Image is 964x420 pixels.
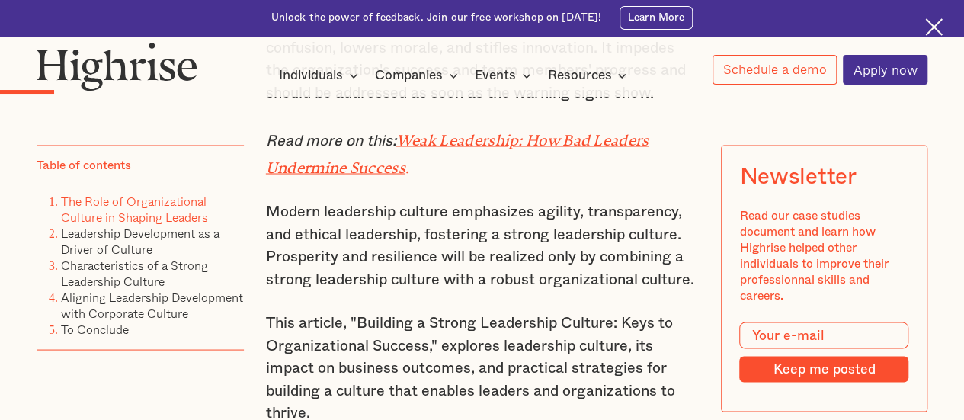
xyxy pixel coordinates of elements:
a: Apply now [843,55,927,85]
input: Keep me posted [739,356,908,381]
a: Characteristics of a Strong Leadership Culture [61,255,208,290]
div: Table of contents [37,157,131,173]
form: Modal Form [739,322,908,382]
div: Companies [375,66,443,85]
div: Read our case studies document and learn how Highrise helped other individuals to improve their p... [739,207,908,303]
div: Individuals [279,66,363,85]
input: Your e-mail [739,322,908,349]
a: Weak Leadership: How Bad Leaders Undermine Success [266,131,649,168]
div: Events [475,66,516,85]
div: Events [475,66,536,85]
em: Read more on this: [266,133,396,148]
img: Highrise logo [37,42,197,91]
a: Learn More [620,6,693,30]
div: Newsletter [739,163,856,189]
em: . [405,159,409,168]
img: Cross icon [925,18,943,36]
div: Companies [375,66,463,85]
p: Modern leadership culture emphasizes agility, transparency, and ethical leadership, fostering a s... [266,200,699,290]
div: Unlock the power of feedback. Join our free workshop on [DATE]! [271,11,602,25]
a: Schedule a demo [713,55,837,85]
div: Resources [547,66,631,85]
a: Leadership Development as a Driver of Culture [61,223,219,258]
div: Resources [547,66,611,85]
a: Aligning Leadership Development with Corporate Culture [61,287,243,322]
a: To Conclude [61,319,129,338]
a: The Role of Organizational Culture in Shaping Leaders [61,191,208,226]
div: Individuals [279,66,343,85]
